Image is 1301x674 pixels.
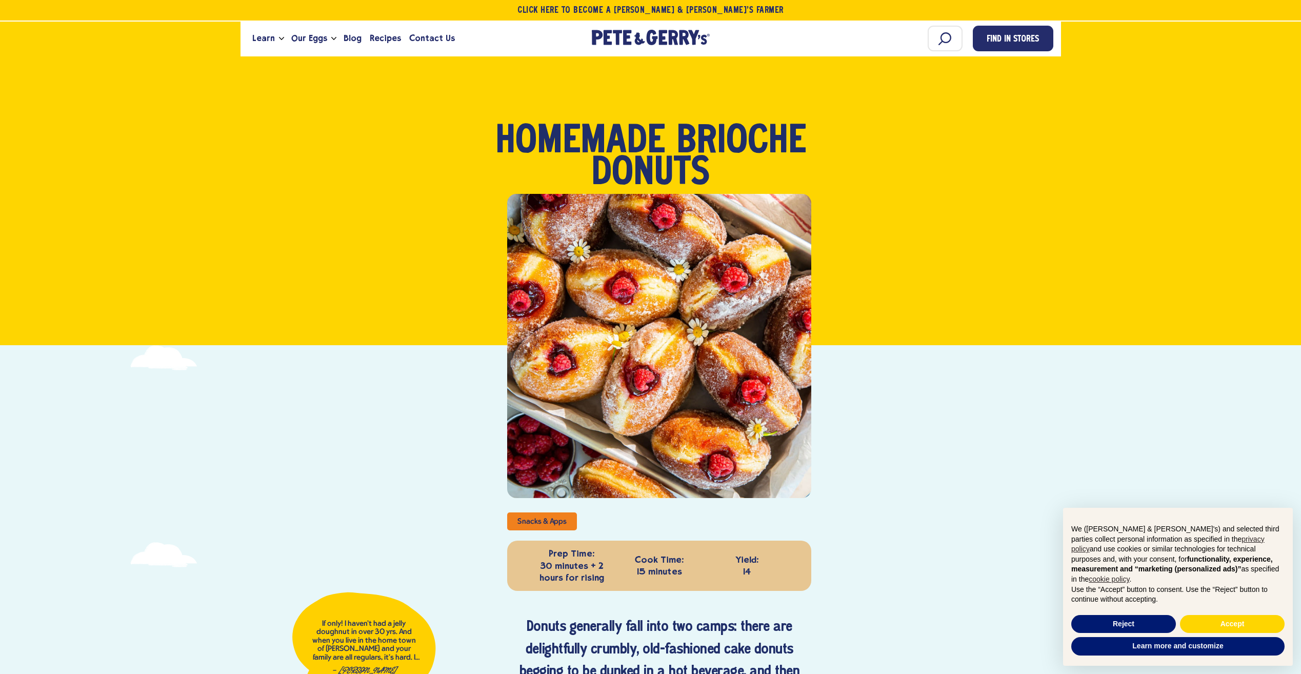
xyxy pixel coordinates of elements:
[1055,500,1301,674] div: Notice
[973,26,1053,51] a: Find in Stores
[495,126,665,158] span: Homemade
[1071,524,1285,585] p: We ([PERSON_NAME] & [PERSON_NAME]'s) and selected third parties collect personal information as s...
[370,32,401,45] span: Recipes
[344,32,362,45] span: Blog
[252,32,275,45] span: Learn
[1071,615,1176,633] button: Reject
[618,554,700,566] strong: Cook Time:
[309,620,419,662] p: If only! I haven't had a jelly doughnut in over 30 yrs. And when you live in the home town of [PE...
[248,25,279,52] a: Learn
[291,32,327,45] span: Our Eggs
[530,548,613,584] p: 30 minutes + 2 hours for rising
[331,37,336,41] button: Open the dropdown menu for Our Eggs
[676,126,806,158] span: Brioche
[279,37,284,41] button: Open the dropdown menu for Learn
[366,25,405,52] a: Recipes
[332,667,396,674] em: — [PERSON_NAME]
[706,554,788,566] strong: Yield:
[1180,615,1285,633] button: Accept
[928,26,963,51] input: Search
[1089,575,1129,583] a: cookie policy
[987,33,1039,47] span: Find in Stores
[618,554,700,578] p: 15 minutes
[530,548,613,560] strong: Prep Time:
[507,512,576,530] li: Snacks & Apps
[409,32,455,45] span: Contact Us
[591,158,710,190] span: Donuts
[287,25,331,52] a: Our Eggs
[706,554,788,578] p: 14
[1071,637,1285,656] button: Learn more and customize
[339,25,366,52] a: Blog
[405,25,459,52] a: Contact Us
[1071,585,1285,605] p: Use the “Accept” button to consent. Use the “Reject” button to continue without accepting.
